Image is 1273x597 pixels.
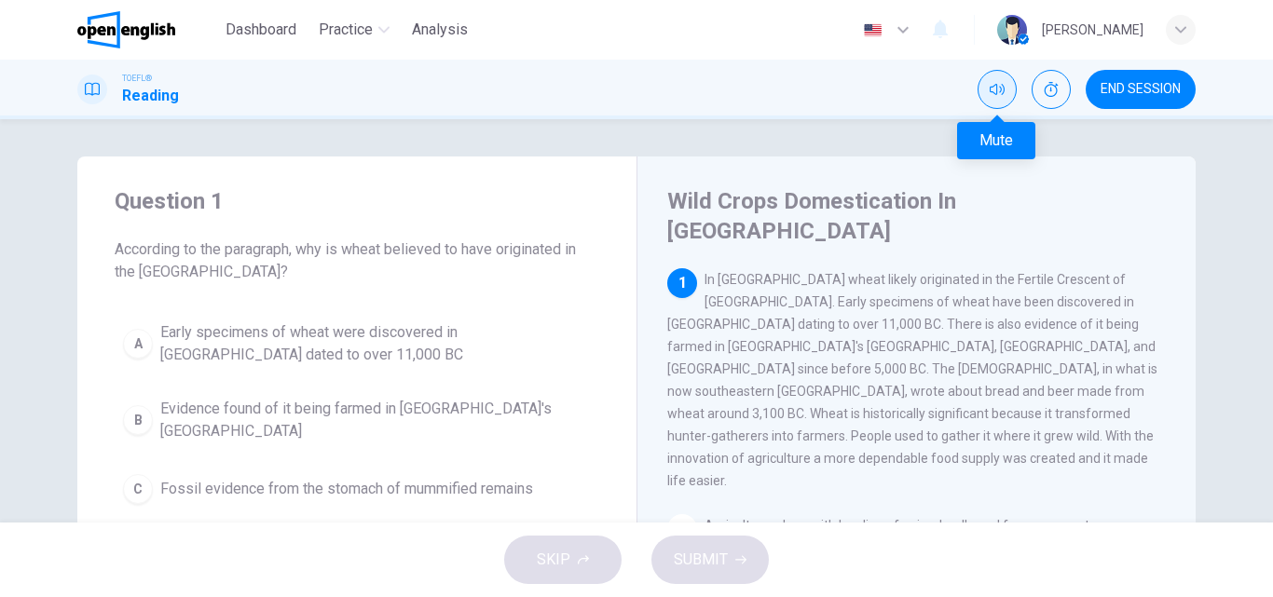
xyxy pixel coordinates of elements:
span: Dashboard [226,19,296,41]
h4: Wild Crops Domestication In [GEOGRAPHIC_DATA] [667,186,1161,246]
a: OpenEnglish logo [77,11,218,48]
h1: Reading [122,85,179,107]
button: BEvidence found of it being farmed in [GEOGRAPHIC_DATA]'s [GEOGRAPHIC_DATA] [115,389,599,451]
button: Practice [311,13,397,47]
div: A [123,329,153,359]
div: B [123,405,153,435]
div: 1 [667,268,697,298]
div: 2 [667,514,697,544]
button: END SESSION [1086,70,1196,109]
span: In [GEOGRAPHIC_DATA] wheat likely originated in the Fertile Crescent of [GEOGRAPHIC_DATA]. Early ... [667,272,1157,488]
span: Fossil evidence from the stomach of mummified remains [160,478,533,500]
button: CFossil evidence from the stomach of mummified remains [115,466,599,512]
div: [PERSON_NAME] [1042,19,1143,41]
span: Evidence found of it being farmed in [GEOGRAPHIC_DATA]'s [GEOGRAPHIC_DATA] [160,398,591,442]
button: Dashboard [218,13,304,47]
img: Profile picture [997,15,1027,45]
span: TOEFL® [122,72,152,85]
span: Analysis [412,19,468,41]
span: END SESSION [1101,82,1181,97]
span: Early specimens of wheat were discovered in [GEOGRAPHIC_DATA] dated to over 11,000 BC [160,321,591,366]
div: Show [1032,70,1071,109]
div: C [123,474,153,504]
img: OpenEnglish logo [77,11,175,48]
span: Practice [319,19,373,41]
h4: Question 1 [115,186,599,216]
div: Mute [957,122,1035,159]
img: en [861,23,884,37]
button: AEarly specimens of wheat were discovered in [GEOGRAPHIC_DATA] dated to over 11,000 BC [115,313,599,374]
div: Mute [978,70,1017,109]
button: Analysis [404,13,475,47]
span: According to the paragraph, why is wheat believed to have originated in the [GEOGRAPHIC_DATA]? [115,238,599,283]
